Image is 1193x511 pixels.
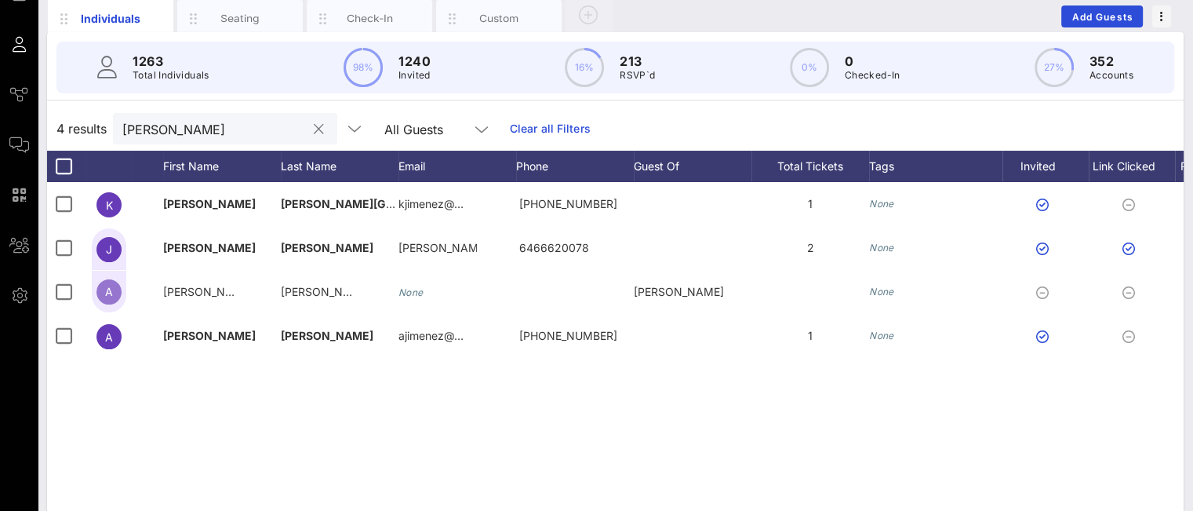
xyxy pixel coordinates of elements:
p: 213 [620,52,655,71]
i: None [869,242,894,254]
p: 352 [1089,52,1133,71]
span: [PERSON_NAME] [281,329,373,342]
i: None [869,286,894,297]
p: ajimenez@… [398,314,464,358]
div: Phone [516,151,634,182]
div: Seating [206,11,275,26]
div: Last Name [281,151,398,182]
div: All Guests [375,113,500,144]
div: Individuals [76,10,146,27]
a: Clear all Filters [510,120,591,137]
span: [PERSON_NAME] [163,197,256,210]
span: J [106,243,112,256]
span: 6466620078 [519,241,589,254]
i: None [869,198,894,210]
span: A [105,330,113,344]
div: Guest Of [634,151,751,182]
p: Invited [398,68,431,83]
p: Total Individuals [133,68,209,83]
p: 1263 [133,52,209,71]
span: +19174548084 [519,329,617,342]
div: Email [398,151,516,182]
div: Tags [869,151,1002,182]
span: [PERSON_NAME] [281,241,373,254]
div: 1 [751,314,869,358]
div: All Guests [384,122,443,137]
i: None [398,287,424,298]
div: Link Clicked [1089,151,1175,182]
p: 1240 [398,52,431,71]
p: RSVP`d [620,68,655,83]
span: 4 results [56,119,107,138]
span: [PERSON_NAME] [281,285,371,298]
button: Add Guests [1061,5,1143,27]
p: Checked-In [845,68,900,83]
span: A [105,285,113,298]
div: Check-In [335,11,405,26]
span: [PERSON_NAME][GEOGRAPHIC_DATA] [281,197,488,210]
span: [PERSON_NAME] [163,241,256,254]
span: K [106,199,113,212]
p: Accounts [1089,68,1133,83]
div: First Name [163,151,281,182]
button: clear icon [314,122,324,137]
span: [PERSON_NAME] [163,329,256,342]
span: Add Guests [1071,11,1133,23]
i: None [869,330,894,341]
div: Total Tickets [751,151,869,182]
p: kjimenez@… [398,182,464,226]
div: [PERSON_NAME] [634,270,751,314]
span: [PERSON_NAME] [163,285,253,298]
div: Custom [464,11,534,26]
span: +16465446349 [519,197,617,210]
p: [PERSON_NAME]… [398,226,477,270]
div: 2 [751,226,869,270]
p: 0 [845,52,900,71]
div: Invited [1002,151,1089,182]
div: 1 [751,182,869,226]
